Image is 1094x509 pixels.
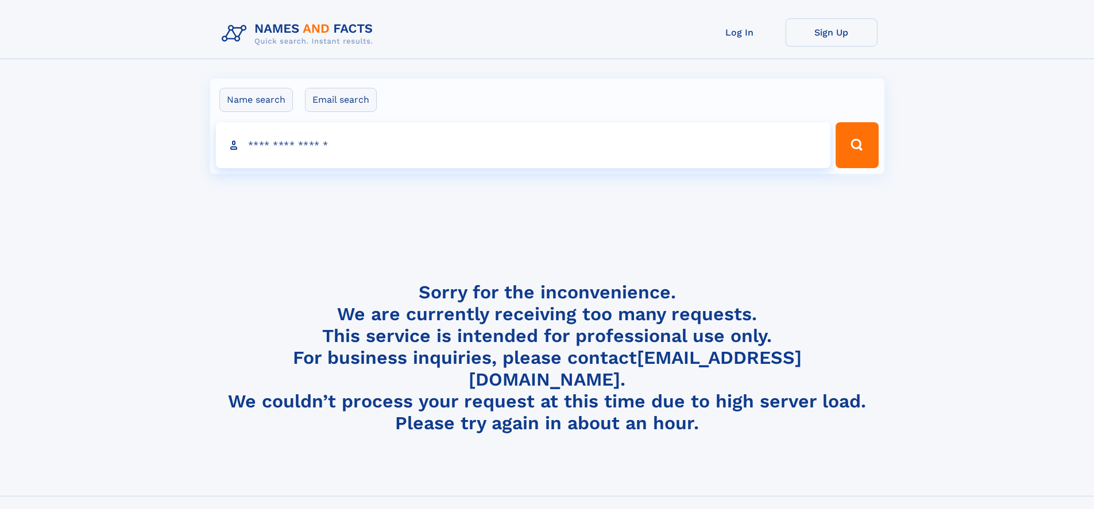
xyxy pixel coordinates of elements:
[216,122,831,168] input: search input
[469,347,802,390] a: [EMAIL_ADDRESS][DOMAIN_NAME]
[836,122,878,168] button: Search Button
[305,88,377,112] label: Email search
[694,18,786,46] a: Log In
[217,281,877,434] h4: Sorry for the inconvenience. We are currently receiving too many requests. This service is intend...
[219,88,293,112] label: Name search
[786,18,877,46] a: Sign Up
[217,18,382,49] img: Logo Names and Facts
